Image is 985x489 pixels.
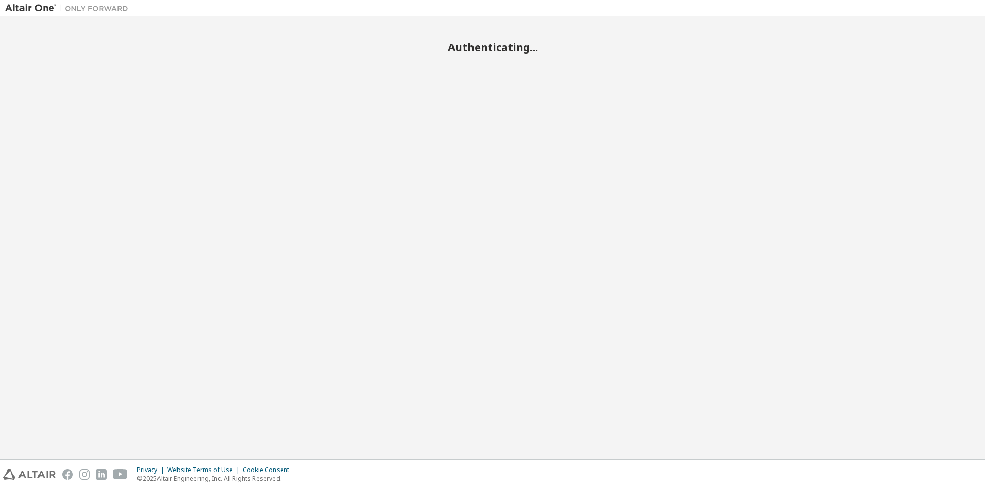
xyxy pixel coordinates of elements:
[243,466,295,474] div: Cookie Consent
[5,3,133,13] img: Altair One
[137,474,295,483] p: © 2025 Altair Engineering, Inc. All Rights Reserved.
[96,469,107,480] img: linkedin.svg
[62,469,73,480] img: facebook.svg
[113,469,128,480] img: youtube.svg
[5,41,980,54] h2: Authenticating...
[3,469,56,480] img: altair_logo.svg
[79,469,90,480] img: instagram.svg
[137,466,167,474] div: Privacy
[167,466,243,474] div: Website Terms of Use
